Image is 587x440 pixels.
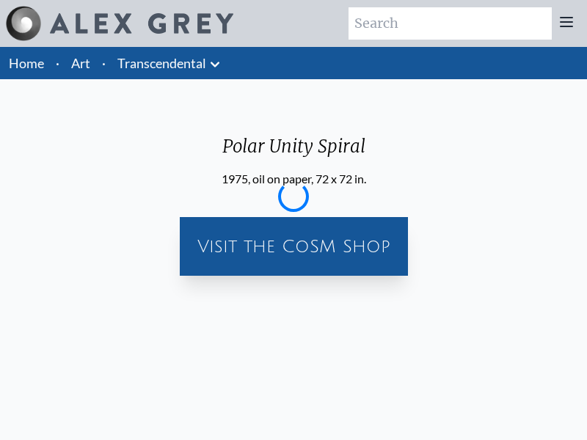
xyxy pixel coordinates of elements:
[71,53,90,73] a: Art
[211,170,377,188] div: 1975, oil on paper, 72 x 72 in.
[117,53,206,73] a: Transcendental
[50,47,65,79] li: ·
[211,135,377,170] div: Polar Unity Spiral
[349,7,552,40] input: Search
[186,223,402,270] a: Visit the CoSM Shop
[9,55,44,71] a: Home
[96,47,112,79] li: ·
